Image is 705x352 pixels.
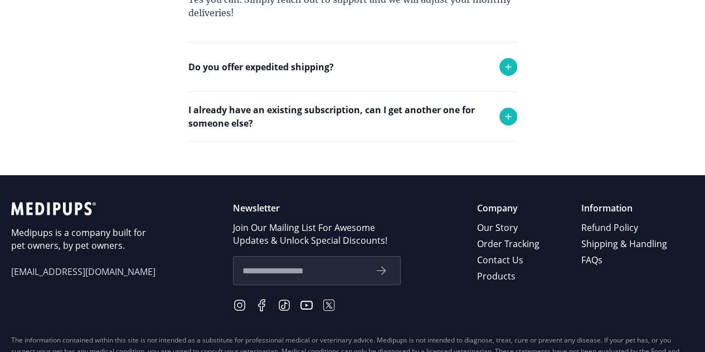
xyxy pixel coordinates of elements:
a: Our Story [477,220,541,236]
p: Do you offer expedited shipping? [188,60,334,74]
div: Absolutely! Simply place the order and use the shipping address of the person who will receive th... [188,141,517,199]
p: Company [477,202,541,215]
p: Join Our Mailing List For Awesome Updates & Unlock Special Discounts! [233,221,401,247]
a: Products [477,268,541,285]
p: Newsletter [233,202,401,215]
p: I already have an existing subscription, can I get another one for someone else? [188,103,488,130]
div: Yes we do! Please reach out to support and we will try to accommodate any request. [188,91,517,150]
a: Order Tracking [477,236,541,252]
span: [EMAIL_ADDRESS][DOMAIN_NAME] [11,266,156,278]
a: Shipping & Handling [581,236,669,252]
a: Contact Us [477,252,541,268]
a: Refund Policy [581,220,669,236]
a: FAQs [581,252,669,268]
p: Information [581,202,669,215]
p: Medipups is a company built for pet owners, by pet owners. [11,226,156,252]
